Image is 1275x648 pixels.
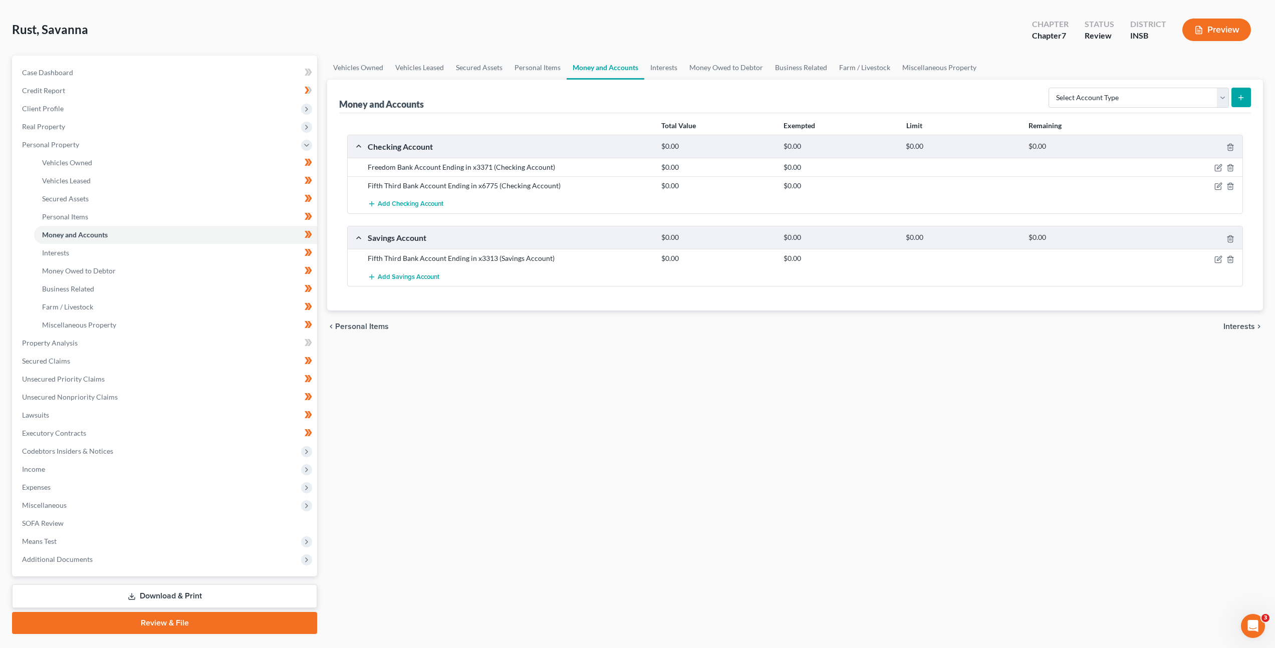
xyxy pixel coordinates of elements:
[14,514,317,532] a: SOFA Review
[784,121,815,130] strong: Exempted
[779,181,901,191] div: $0.00
[42,212,88,221] span: Personal Items
[34,298,317,316] a: Farm / Livestock
[363,141,656,152] div: Checking Account
[22,339,78,347] span: Property Analysis
[34,190,317,208] a: Secured Assets
[1029,121,1062,130] strong: Remaining
[14,352,317,370] a: Secured Claims
[656,181,779,191] div: $0.00
[833,56,896,80] a: Farm / Livestock
[22,122,65,131] span: Real Property
[683,56,769,80] a: Money Owed to Debtor
[567,56,644,80] a: Money and Accounts
[1182,19,1251,41] button: Preview
[42,302,93,311] span: Farm / Livestock
[22,393,118,401] span: Unsecured Nonpriority Claims
[22,68,73,77] span: Case Dashboard
[901,233,1023,242] div: $0.00
[1085,30,1114,42] div: Review
[779,233,901,242] div: $0.00
[22,447,113,455] span: Codebtors Insiders & Notices
[779,253,901,263] div: $0.00
[901,142,1023,151] div: $0.00
[368,267,439,286] button: Add Savings Account
[335,322,389,331] span: Personal Items
[22,86,65,95] span: Credit Report
[14,334,317,352] a: Property Analysis
[661,121,696,130] strong: Total Value
[34,208,317,226] a: Personal Items
[644,56,683,80] a: Interests
[327,322,389,331] button: chevron_left Personal Items
[779,142,901,151] div: $0.00
[14,406,317,424] a: Lawsuits
[34,172,317,190] a: Vehicles Leased
[1223,322,1255,331] span: Interests
[896,56,982,80] a: Miscellaneous Property
[779,162,901,172] div: $0.00
[656,162,779,172] div: $0.00
[14,370,317,388] a: Unsecured Priority Claims
[22,483,51,491] span: Expenses
[450,56,508,80] a: Secured Assets
[368,195,443,213] button: Add Checking Account
[1024,142,1146,151] div: $0.00
[1261,614,1269,622] span: 3
[12,22,88,37] span: Rust, Savanna
[42,176,91,185] span: Vehicles Leased
[42,158,92,167] span: Vehicles Owned
[1032,30,1069,42] div: Chapter
[378,200,443,208] span: Add Checking Account
[1062,31,1066,40] span: 7
[363,253,656,263] div: Fifth Third Bank Account Ending in x3313 (Savings Account)
[378,273,439,281] span: Add Savings Account
[22,501,67,509] span: Miscellaneous
[327,56,389,80] a: Vehicles Owned
[14,424,317,442] a: Executory Contracts
[769,56,833,80] a: Business Related
[34,316,317,334] a: Miscellaneous Property
[34,262,317,280] a: Money Owed to Debtor
[42,230,108,239] span: Money and Accounts
[508,56,567,80] a: Personal Items
[42,266,116,275] span: Money Owed to Debtor
[22,555,93,563] span: Additional Documents
[389,56,450,80] a: Vehicles Leased
[1130,19,1166,30] div: District
[1032,19,1069,30] div: Chapter
[42,248,69,257] span: Interests
[12,612,317,634] a: Review & File
[14,64,317,82] a: Case Dashboard
[12,584,317,608] a: Download & Print
[22,519,64,527] span: SOFA Review
[34,154,317,172] a: Vehicles Owned
[1223,322,1263,331] button: Interests chevron_right
[327,322,335,331] i: chevron_left
[906,121,922,130] strong: Limit
[34,280,317,298] a: Business Related
[1024,233,1146,242] div: $0.00
[42,320,116,329] span: Miscellaneous Property
[1130,30,1166,42] div: INSB
[1241,614,1265,638] iframe: Intercom live chat
[1085,19,1114,30] div: Status
[34,244,317,262] a: Interests
[1255,322,1263,331] i: chevron_right
[339,98,424,110] div: Money and Accounts
[42,194,89,203] span: Secured Assets
[656,253,779,263] div: $0.00
[22,411,49,419] span: Lawsuits
[363,232,656,243] div: Savings Account
[363,181,656,191] div: Fifth Third Bank Account Ending in x6775 (Checking Account)
[22,465,45,473] span: Income
[22,537,57,545] span: Means Test
[34,226,317,244] a: Money and Accounts
[363,162,656,172] div: Freedom Bank Account Ending in x3371 (Checking Account)
[22,357,70,365] span: Secured Claims
[22,140,79,149] span: Personal Property
[656,233,779,242] div: $0.00
[14,388,317,406] a: Unsecured Nonpriority Claims
[656,142,779,151] div: $0.00
[14,82,317,100] a: Credit Report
